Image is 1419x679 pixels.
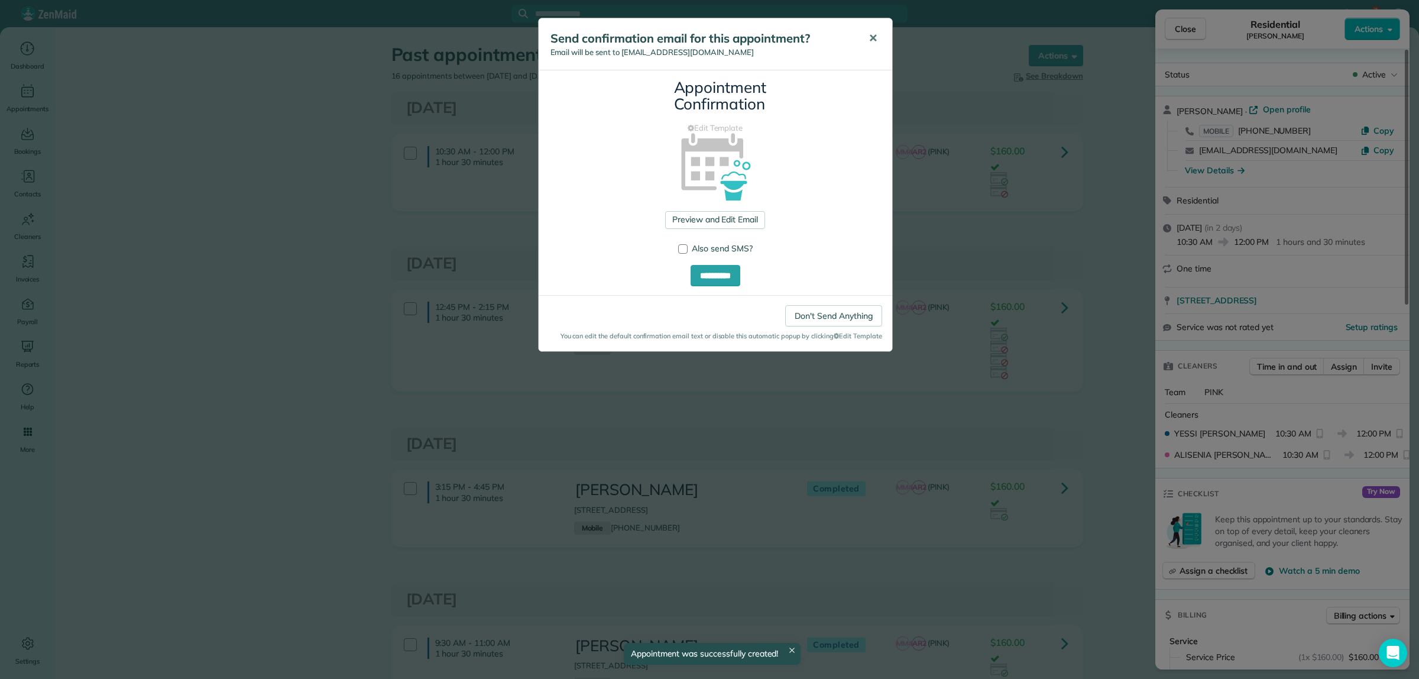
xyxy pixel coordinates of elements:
[665,211,765,229] a: Preview and Edit Email
[549,331,882,341] small: You can edit the default confirmation email text or disable this automatic popup by clicking Edit...
[692,243,753,254] span: Also send SMS?
[869,31,877,45] span: ✕
[550,30,852,47] h5: Send confirmation email for this appointment?
[1379,639,1407,667] div: Open Intercom Messenger
[785,305,882,326] a: Don't Send Anything
[624,643,801,665] div: Appointment was successfully created!
[550,47,754,57] span: Email will be sent to [EMAIL_ADDRESS][DOMAIN_NAME]
[674,79,757,113] h3: Appointment Confirmation
[547,122,883,134] a: Edit Template
[662,112,768,218] img: appointment_confirmation_icon-141e34405f88b12ade42628e8c248340957700ab75a12ae832a8710e9b578dc5.png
